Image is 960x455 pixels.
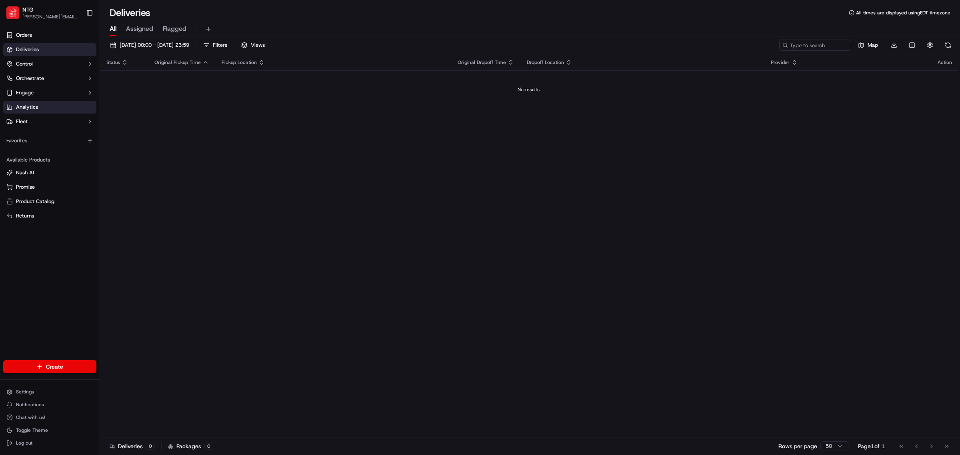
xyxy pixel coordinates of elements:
[8,104,54,110] div: Past conversations
[110,442,155,450] div: Deliveries
[213,42,227,49] span: Filters
[779,40,851,51] input: Type to search
[3,115,96,128] button: Fleet
[938,59,952,66] div: Action
[3,72,96,85] button: Orchestrate
[16,146,22,152] img: 1736555255976-a54dd68f-1ca7-489b-9aae-adbdc363a1c4
[110,24,116,34] span: All
[71,146,87,152] span: [DATE]
[163,24,186,34] span: Flagged
[22,14,80,20] button: [PERSON_NAME][EMAIL_ADDRESS][PERSON_NAME][DOMAIN_NAME]
[36,76,131,84] div: Start new chat
[16,179,61,187] span: Knowledge Base
[3,399,96,410] button: Notifications
[8,8,24,24] img: Nash
[868,42,878,49] span: Map
[3,134,96,147] div: Favorites
[103,86,955,93] div: No results.
[25,146,65,152] span: [PERSON_NAME]
[6,6,19,19] img: NTG
[858,442,885,450] div: Page 1 of 1
[146,443,155,450] div: 0
[154,59,201,66] span: Original Pickup Time
[16,389,34,395] span: Settings
[3,58,96,70] button: Control
[8,116,21,129] img: Jeff Sasse
[25,124,65,130] span: [PERSON_NAME]
[16,427,48,433] span: Toggle Theme
[16,184,35,191] span: Promise
[124,102,146,112] button: See all
[3,29,96,42] a: Orders
[8,32,146,45] p: Welcome 👋
[46,363,63,371] span: Create
[168,442,213,450] div: Packages
[238,40,268,51] button: Views
[3,86,96,99] button: Engage
[3,43,96,56] a: Deliveries
[6,198,93,205] a: Product Catalog
[8,180,14,186] div: 📗
[3,360,96,373] button: Create
[942,40,954,51] button: Refresh
[16,440,32,446] span: Log out
[854,40,882,51] button: Map
[16,60,33,68] span: Control
[136,79,146,88] button: Start new chat
[3,181,96,194] button: Promise
[71,124,87,130] span: [DATE]
[6,184,93,191] a: Promise
[527,59,564,66] span: Dropoff Location
[8,138,21,151] img: Charles Folsom
[3,154,96,166] div: Available Products
[17,76,31,91] img: 3784733216208_f6aaf4075ccaf173c05d_72.jpg
[16,124,22,131] img: 1736555255976-a54dd68f-1ca7-489b-9aae-adbdc363a1c4
[3,195,96,208] button: Product Catalog
[204,443,213,450] div: 0
[3,437,96,449] button: Log out
[56,198,97,204] a: Powered byPylon
[120,42,189,49] span: [DATE] 00:00 - [DATE] 23:59
[16,401,44,408] span: Notifications
[6,169,93,176] a: Nash AI
[8,76,22,91] img: 1736555255976-a54dd68f-1ca7-489b-9aae-adbdc363a1c4
[200,40,231,51] button: Filters
[16,104,38,111] span: Analytics
[5,176,64,190] a: 📗Knowledge Base
[22,6,33,14] button: NTG
[126,24,153,34] span: Assigned
[771,59,790,66] span: Provider
[778,442,817,450] p: Rows per page
[3,166,96,179] button: Nash AI
[106,59,120,66] span: Status
[16,212,34,220] span: Returns
[68,180,74,186] div: 💻
[16,169,34,176] span: Nash AI
[3,412,96,423] button: Chat with us!
[36,84,110,91] div: We're available if you need us!
[64,176,132,190] a: 💻API Documentation
[3,386,96,397] button: Settings
[16,414,45,421] span: Chat with us!
[856,10,950,16] span: All times are displayed using EDT timezone
[3,425,96,436] button: Toggle Theme
[16,46,39,53] span: Deliveries
[16,32,32,39] span: Orders
[21,52,144,60] input: Got a question? Start typing here...
[222,59,257,66] span: Pickup Location
[251,42,265,49] span: Views
[76,179,128,187] span: API Documentation
[106,40,193,51] button: [DATE] 00:00 - [DATE] 23:59
[3,3,83,22] button: NTGNTG[PERSON_NAME][EMAIL_ADDRESS][PERSON_NAME][DOMAIN_NAME]
[16,89,34,96] span: Engage
[16,198,54,205] span: Product Catalog
[66,124,69,130] span: •
[6,212,93,220] a: Returns
[458,59,506,66] span: Original Dropoff Time
[3,210,96,222] button: Returns
[80,198,97,204] span: Pylon
[66,146,69,152] span: •
[110,6,150,19] h1: Deliveries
